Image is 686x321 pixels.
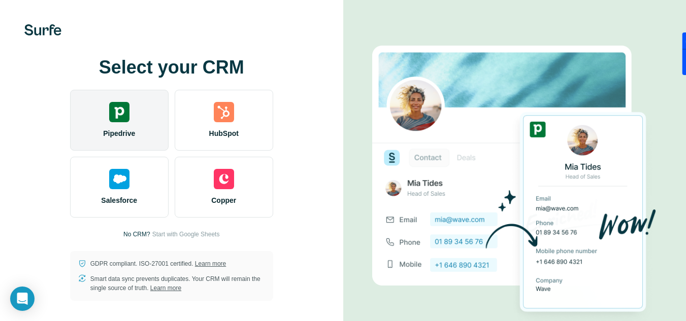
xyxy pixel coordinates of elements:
img: Surfe's logo [24,24,61,35]
p: No CRM? [123,230,150,239]
p: GDPR compliant. ISO-27001 certified. [90,259,226,268]
a: Learn more [195,260,226,267]
span: Salesforce [101,195,137,205]
a: Learn more [150,284,181,292]
img: hubspot's logo [214,102,234,122]
img: pipedrive's logo [109,102,129,122]
button: Start with Google Sheets [152,230,220,239]
span: Copper [211,195,236,205]
span: HubSpot [209,128,239,138]
img: copper's logo [214,169,234,189]
img: salesforce's logo [109,169,129,189]
h1: Select your CRM [70,57,273,78]
p: Smart data sync prevents duplicates. Your CRM will remain the single source of truth. [90,274,265,293]
div: Open Intercom Messenger [10,287,35,311]
span: Pipedrive [103,128,135,138]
